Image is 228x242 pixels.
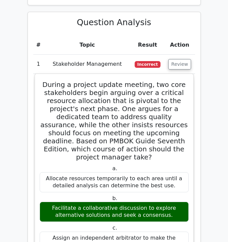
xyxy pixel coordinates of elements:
th: # [33,36,44,55]
h5: During a project update meeting, two core stakeholders begin arguing over a critical resource all... [39,81,189,161]
th: Topic [44,36,131,55]
td: Stakeholder Management [44,55,131,74]
span: b. [112,195,117,201]
span: Incorrect [135,61,161,68]
th: Result [131,36,164,55]
button: Review [168,59,191,69]
div: Facilitate a collaborative discussion to explore alternative solutions and seek a consensus. [40,202,189,222]
span: a. [112,165,118,172]
th: Action [165,36,195,55]
td: 1 [33,55,44,74]
h3: Question Analysis [33,17,195,28]
span: c. [112,225,117,231]
div: Allocate resources temporarily to each area until a detailed analysis can determine the best use. [40,172,189,192]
